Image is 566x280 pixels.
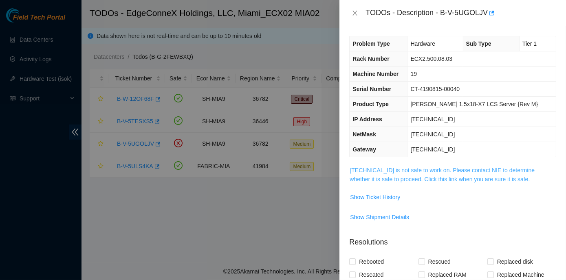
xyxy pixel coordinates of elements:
span: [TECHNICAL_ID] [410,146,455,153]
button: Show Ticket History [350,191,401,204]
span: Show Ticket History [350,193,400,202]
span: Tier 1 [522,40,537,47]
p: Resolutions [349,230,556,248]
span: [TECHNICAL_ID] [410,131,455,138]
span: [PERSON_NAME] 1.5x18-X7 LCS Server {Rev M} [410,101,538,107]
span: CT-4190815-00040 [410,86,460,92]
span: Sub Type [466,40,491,47]
span: Serial Number [352,86,391,92]
span: ECX2.500.08.03 [410,56,452,62]
span: Product Type [352,101,388,107]
span: Rescued [425,255,454,268]
span: Rebooted [356,255,387,268]
span: [TECHNICAL_ID] [410,116,455,122]
span: Show Shipment Details [350,213,409,222]
span: Rack Number [352,56,389,62]
a: [TECHNICAL_ID] is not safe to work on. Please contact NIE to determine whether it is safe to proc... [350,167,535,182]
span: Machine Number [352,71,399,77]
span: NetMask [352,131,376,138]
button: Show Shipment Details [350,211,410,224]
span: IP Address [352,116,382,122]
button: Close [349,9,361,17]
span: Problem Type [352,40,390,47]
div: TODOs - Description - B-V-5UGOLJV [366,7,556,20]
span: 19 [410,71,417,77]
span: Gateway [352,146,376,153]
span: close [352,10,358,16]
span: Replaced disk [494,255,536,268]
span: Hardware [410,40,435,47]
